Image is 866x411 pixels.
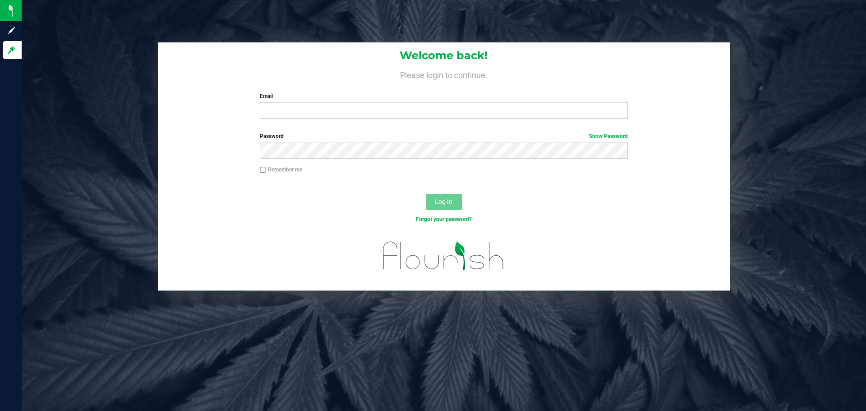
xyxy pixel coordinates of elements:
[426,194,462,210] button: Log In
[435,198,452,205] span: Log In
[7,26,16,35] inline-svg: Sign up
[416,216,472,222] a: Forgot your password?
[372,233,515,279] img: flourish_logo.svg
[260,166,302,174] label: Remember me
[158,50,730,61] h1: Welcome back!
[260,133,284,139] span: Password
[589,133,628,139] a: Show Password
[158,69,730,79] h4: Please login to continue.
[260,167,266,173] input: Remember me
[260,92,627,100] label: Email
[7,46,16,55] inline-svg: Log in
